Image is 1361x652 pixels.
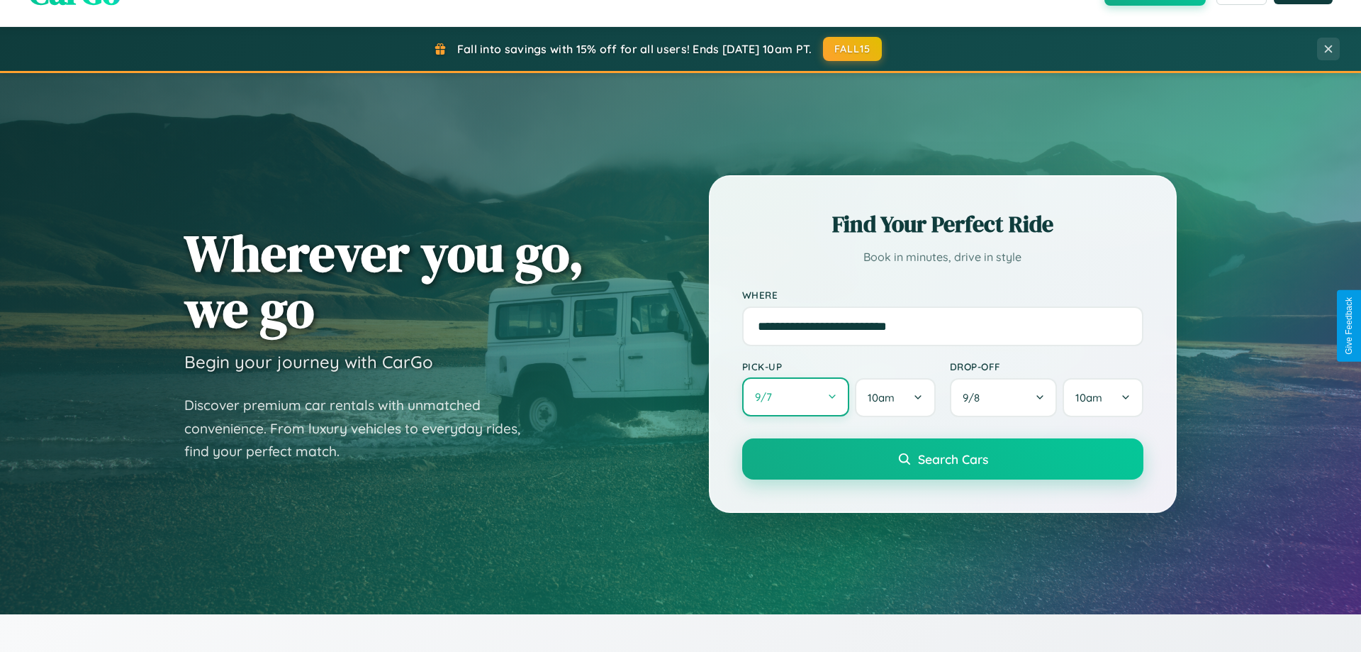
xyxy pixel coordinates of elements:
[1063,378,1143,417] button: 10am
[755,390,779,404] span: 9 / 7
[742,377,850,416] button: 9/7
[742,209,1143,240] h2: Find Your Perfect Ride
[742,289,1143,301] label: Where
[1344,297,1354,355] div: Give Feedback
[742,438,1143,480] button: Search Cars
[950,378,1058,417] button: 9/8
[742,247,1143,267] p: Book in minutes, drive in style
[963,391,987,404] span: 9 / 8
[950,360,1143,372] label: Drop-off
[184,394,539,463] p: Discover premium car rentals with unmatched convenience. From luxury vehicles to everyday rides, ...
[742,360,936,372] label: Pick-up
[184,225,584,337] h1: Wherever you go, we go
[919,451,989,467] span: Search Cars
[1076,391,1103,404] span: 10am
[868,391,895,404] span: 10am
[457,42,812,56] span: Fall into savings with 15% off for all users! Ends [DATE] 10am PT.
[184,351,433,372] h3: Begin your journey with CarGo
[856,378,936,417] button: 10am
[823,37,883,61] button: FALL15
